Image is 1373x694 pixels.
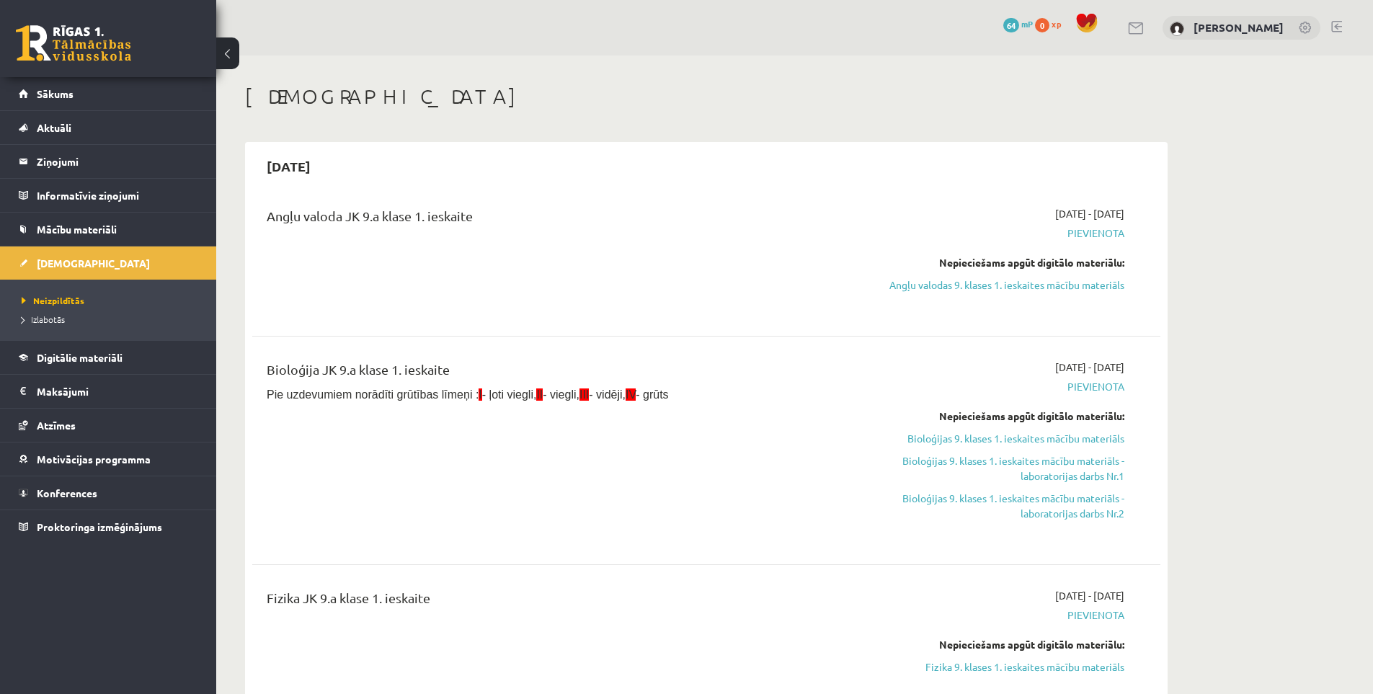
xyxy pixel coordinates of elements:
[626,388,636,401] span: IV
[1003,18,1019,32] span: 64
[536,388,543,401] span: II
[37,419,76,432] span: Atzīmes
[853,608,1124,623] span: Pievienota
[19,409,198,442] a: Atzīmes
[19,213,198,246] a: Mācību materiāli
[579,388,589,401] span: III
[37,145,198,178] legend: Ziņojumi
[853,453,1124,484] a: Bioloģijas 9. klases 1. ieskaites mācību materiāls - laboratorijas darbs Nr.1
[853,491,1124,521] a: Bioloģijas 9. klases 1. ieskaites mācību materiāls - laboratorijas darbs Nr.2
[252,149,325,183] h2: [DATE]
[19,145,198,178] a: Ziņojumi
[245,84,1168,109] h1: [DEMOGRAPHIC_DATA]
[19,111,198,144] a: Aktuāli
[37,375,198,408] legend: Maksājumi
[1194,20,1284,35] a: [PERSON_NAME]
[19,375,198,408] a: Maksājumi
[853,659,1124,675] a: Fizika 9. klases 1. ieskaites mācību materiāls
[19,442,198,476] a: Motivācijas programma
[22,313,202,326] a: Izlabotās
[853,409,1124,424] div: Nepieciešams apgūt digitālo materiālu:
[853,637,1124,652] div: Nepieciešams apgūt digitālo materiālu:
[267,206,831,233] div: Angļu valoda JK 9.a klase 1. ieskaite
[267,388,669,401] span: Pie uzdevumiem norādīti grūtības līmeņi : - ļoti viegli, - viegli, - vidēji, - grūts
[1021,18,1033,30] span: mP
[19,179,198,212] a: Informatīvie ziņojumi
[37,520,162,533] span: Proktoringa izmēģinājums
[267,588,831,615] div: Fizika JK 9.a klase 1. ieskaite
[1170,22,1184,36] img: Dāvis Bezpaļčikovs
[19,246,198,280] a: [DEMOGRAPHIC_DATA]
[37,87,74,100] span: Sākums
[16,25,131,61] a: Rīgas 1. Tālmācības vidusskola
[22,313,65,325] span: Izlabotās
[1052,18,1061,30] span: xp
[37,486,97,499] span: Konferences
[853,226,1124,241] span: Pievienota
[1035,18,1068,30] a: 0 xp
[19,77,198,110] a: Sākums
[19,510,198,543] a: Proktoringa izmēģinājums
[37,351,123,364] span: Digitālie materiāli
[1003,18,1033,30] a: 64 mP
[853,277,1124,293] a: Angļu valodas 9. klases 1. ieskaites mācību materiāls
[1055,588,1124,603] span: [DATE] - [DATE]
[22,295,84,306] span: Neizpildītās
[37,453,151,466] span: Motivācijas programma
[37,257,150,270] span: [DEMOGRAPHIC_DATA]
[1055,206,1124,221] span: [DATE] - [DATE]
[37,121,71,134] span: Aktuāli
[37,223,117,236] span: Mācību materiāli
[19,341,198,374] a: Digitālie materiāli
[1035,18,1049,32] span: 0
[37,179,198,212] legend: Informatīvie ziņojumi
[19,476,198,510] a: Konferences
[1055,360,1124,375] span: [DATE] - [DATE]
[479,388,481,401] span: I
[22,294,202,307] a: Neizpildītās
[267,360,831,386] div: Bioloģija JK 9.a klase 1. ieskaite
[853,431,1124,446] a: Bioloģijas 9. klases 1. ieskaites mācību materiāls
[853,255,1124,270] div: Nepieciešams apgūt digitālo materiālu:
[853,379,1124,394] span: Pievienota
